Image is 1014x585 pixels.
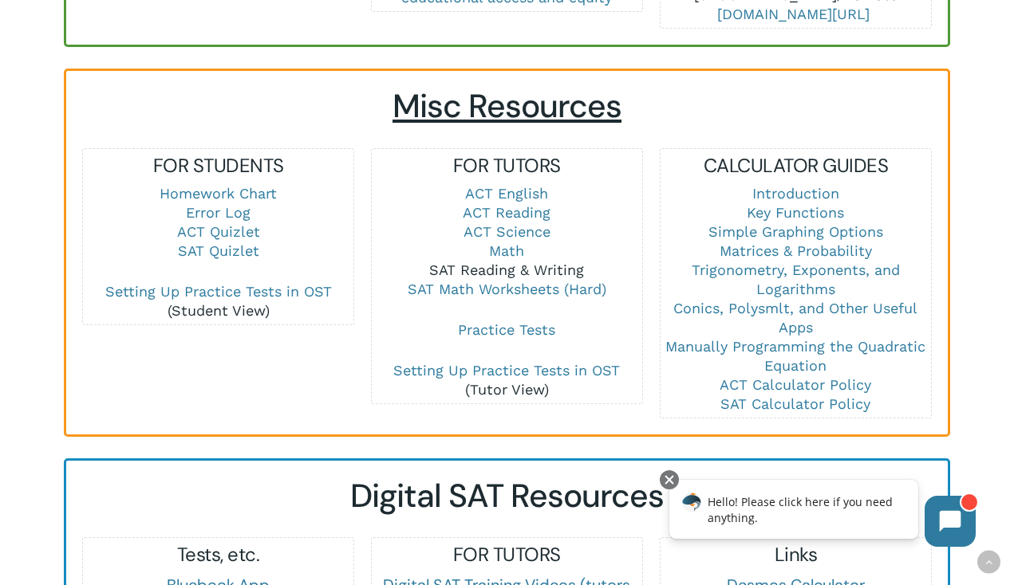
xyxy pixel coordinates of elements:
a: Setting Up Practice Tests in OST [105,283,332,300]
a: Error Log [186,204,251,221]
a: SAT Quizlet [178,242,259,259]
a: Setting Up Practice Tests in OST [393,362,620,379]
a: Conics, Polysmlt, and Other Useful Apps [673,300,917,336]
p: (Student View) [83,282,353,320]
h5: Tests, etc. [83,542,353,567]
a: ACT Quizlet [177,223,260,240]
h5: FOR TUTORS [372,542,641,567]
a: SAT Reading & Writing [429,261,584,278]
a: ACT Science [464,223,550,240]
p: (Tutor View) [372,361,641,399]
a: Introduction [752,185,839,202]
a: Homework Chart [160,185,277,202]
a: [DOMAIN_NAME][URL] [717,6,870,22]
a: Practice Tests [458,321,555,338]
h2: Digital SAT Resources [82,477,932,516]
a: Matrices & Probability [720,242,872,259]
h5: FOR STUDENTS [83,153,353,179]
iframe: Chatbot [653,467,992,563]
span: Misc Resources [393,85,621,128]
a: Trigonometry, Exponents, and Logarithms [692,261,900,297]
a: Key Functions [747,204,844,221]
a: SAT Calculator Policy [720,395,870,412]
a: ACT Calculator Policy [720,376,871,393]
a: ACT English [465,185,548,202]
a: SAT Math Worksheets (Hard) [408,281,606,297]
h5: CALCULATOR GUIDES [661,153,930,179]
a: ACT Reading [463,204,550,221]
a: Manually Programming the Quadratic Equation [665,338,925,374]
a: Math [489,242,524,259]
a: Simple Graphing Options [708,223,883,240]
h5: FOR TUTORS [372,153,641,179]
